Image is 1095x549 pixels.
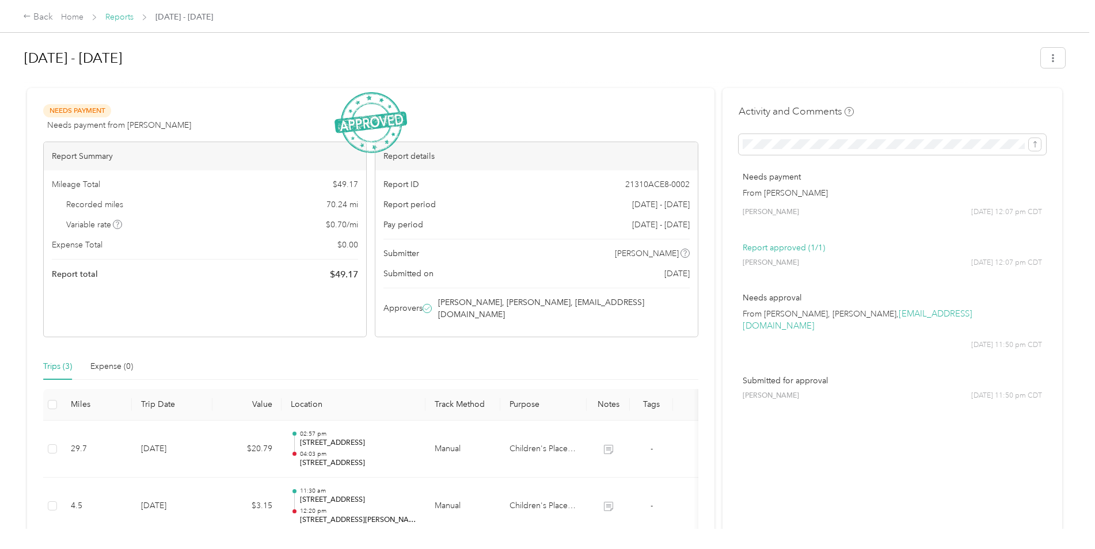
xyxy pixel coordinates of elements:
p: Needs payment [743,171,1042,183]
a: Home [61,12,83,22]
iframe: Everlance-gr Chat Button Frame [1031,485,1095,549]
span: [DATE] - [DATE] [632,219,690,231]
td: 29.7 [62,421,132,478]
span: 70.24 mi [326,199,358,211]
th: Notes [587,389,630,421]
td: $20.79 [212,421,282,478]
span: Pay period [383,219,423,231]
span: Report period [383,199,436,211]
td: Children's Place Association [500,478,587,535]
p: Submitted for approval [743,375,1042,387]
span: Needs Payment [43,104,111,117]
td: Manual [425,421,500,478]
td: [DATE] [132,421,212,478]
p: [STREET_ADDRESS] [300,495,416,505]
p: 04:03 pm [300,450,416,458]
span: Report total [52,268,98,280]
img: ApprovedStamp [334,92,407,154]
span: [PERSON_NAME] [743,391,799,401]
td: Children's Place Association [500,421,587,478]
span: [DATE] - [DATE] [155,11,213,23]
span: [DATE] [664,268,690,280]
span: [DATE] 11:50 pm CDT [971,391,1042,401]
span: Approvers [383,302,423,314]
span: Mileage Total [52,178,100,190]
span: Recorded miles [66,199,123,211]
span: 21310ACE8-0002 [625,178,690,190]
td: $3.15 [212,478,282,535]
span: Expense Total [52,239,102,251]
p: 02:57 pm [300,430,416,438]
p: [STREET_ADDRESS] [300,438,416,448]
td: [DATE] [132,478,212,535]
span: Submitted on [383,268,434,280]
span: [PERSON_NAME], [PERSON_NAME], [EMAIL_ADDRESS][DOMAIN_NAME] [438,296,688,321]
span: Variable rate [66,219,123,231]
p: 11:30 am [300,487,416,495]
span: [DATE] 11:50 pm CDT [971,340,1042,350]
span: [DATE] - [DATE] [632,199,690,211]
div: Expense (0) [90,360,133,373]
th: Tags [630,389,673,421]
th: Miles [62,389,132,421]
h1: Sep 1 - 15, 2025 [24,44,1033,72]
span: $ 0.70 / mi [326,219,358,231]
span: Report ID [383,178,419,190]
th: Location [282,389,425,421]
span: Submitter [383,247,419,260]
th: Track Method [425,389,500,421]
td: 4.5 [62,478,132,535]
p: [STREET_ADDRESS][PERSON_NAME] [300,515,416,525]
p: From [PERSON_NAME], [PERSON_NAME], [743,308,1042,332]
span: [PERSON_NAME] [743,207,799,218]
span: $ 49.17 [330,268,358,281]
span: [PERSON_NAME] [743,258,799,268]
span: - [651,501,653,510]
span: [PERSON_NAME] [615,247,679,260]
div: Trips (3) [43,360,72,373]
th: Purpose [500,389,587,421]
p: Needs approval [743,292,1042,304]
a: [EMAIL_ADDRESS][DOMAIN_NAME] [743,308,972,331]
p: 12:20 pm [300,507,416,515]
td: Manual [425,478,500,535]
p: From [PERSON_NAME] [743,187,1042,199]
p: Report approved (1/1) [743,242,1042,254]
span: [DATE] 12:07 pm CDT [971,258,1042,268]
span: - [651,444,653,453]
div: Report Summary [44,142,366,170]
th: Trip Date [132,389,212,421]
th: Value [212,389,282,421]
div: Back [23,10,53,24]
p: [STREET_ADDRESS] [300,458,416,468]
div: Report details [375,142,698,170]
span: $ 0.00 [337,239,358,251]
span: [DATE] 12:07 pm CDT [971,207,1042,218]
a: Reports [105,12,134,22]
span: $ 49.17 [333,178,358,190]
h4: Activity and Comments [739,104,854,119]
span: Needs payment from [PERSON_NAME] [47,119,191,131]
